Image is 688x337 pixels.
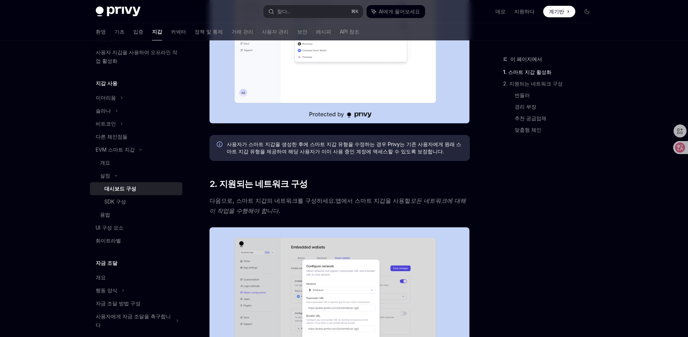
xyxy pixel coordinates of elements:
[355,9,359,14] font: K
[209,197,336,204] font: 다음으로, 스마트 지갑의 네트워크를 구성하세요.
[96,121,116,127] font: 비트코인
[503,80,563,87] font: 2. 지원되는 네트워크 구성
[90,156,182,169] a: 개요
[133,29,143,35] font: 입증
[90,46,182,67] a: 사용자 지갑을 사용하여 오프라인 작업 활성화
[114,29,125,35] font: 기초
[503,69,551,75] font: 1. 스마트 지갑 활성화
[277,8,290,14] font: 찾다...
[340,23,359,40] a: API 참조
[297,29,307,35] font: 보안
[262,23,289,40] a: 사용자 관리
[367,5,425,18] button: AI에게 물어보세요
[96,134,127,140] font: 다른 체인점들
[515,101,598,113] a: 경리 부장
[262,29,289,35] font: 사용자 관리
[96,313,171,328] font: 사용자에게 자금 조달을 촉구합니다
[96,260,117,266] font: 자금 조달
[171,23,186,40] a: 커넥터
[515,127,541,133] font: 맞춤형 체인
[232,29,253,35] font: 거래 관리
[515,92,530,98] font: 번들러
[316,29,331,35] font: 레시피
[297,23,307,40] a: 보안
[96,95,116,101] font: 이더리움
[96,146,135,153] font: EVM 스마트 지갑
[227,141,461,154] font: 사용자가 스마트 지갑을 생성한 후에 스마트 지갑 유형을 수정하는 경우 Privy는 기존 사용자에게 원래 스마트 지갑 유형을 제공하여 해당 사용자가 이미 사용 중인 계정에 액세...
[232,23,253,40] a: 거래 관리
[195,29,223,35] font: 정책 및 통제
[209,197,466,214] font: 모든 네트워크에 대해 이 작업을 수행해야 합니다.
[496,8,506,14] font: 데모
[104,185,136,192] font: 대시보드 구성
[515,124,598,136] a: 맞춤형 체인
[379,8,420,14] font: AI에게 물어보세요
[340,29,359,35] font: API 참조
[133,23,143,40] a: 입증
[515,113,598,124] a: 추천 공급업체
[96,29,106,35] font: 환영
[263,5,363,18] button: 찾다...⌘K
[496,8,506,15] a: 데모
[114,23,125,40] a: 기초
[96,274,106,280] font: 개요
[514,8,535,15] a: 지원하다
[90,234,182,247] a: 화이트라벨
[100,159,110,166] font: 개요
[514,8,535,14] font: 지원하다
[515,104,536,110] font: 경리 부장
[217,141,224,149] svg: 정보
[581,6,593,17] button: 다크 모드 전환
[543,6,575,17] a: 계기반
[96,300,140,306] font: 자금 조달 방법 구성
[195,23,223,40] a: 정책 및 통제
[171,29,186,35] font: 커넥터
[316,23,331,40] a: 레시피
[96,224,124,231] font: UI 구성 요소
[90,297,182,310] a: 자금 조달 방법 구성
[100,211,110,218] font: 용법
[104,198,126,205] font: SDK 구성
[549,8,564,14] font: 계기반
[209,179,308,189] font: 2. 지원되는 네트워크 구성
[90,195,182,208] a: SDK 구성
[90,208,182,221] a: 용법
[96,23,106,40] a: 환영
[336,197,410,204] font: 앱에서 스마트 지갑을 사용할
[90,221,182,234] a: UI 구성 요소
[96,108,111,114] font: 솔라나
[90,182,182,195] a: 대시보드 구성
[96,237,121,244] font: 화이트라벨
[96,80,117,86] font: 지갑 사용
[96,287,117,293] font: 행동 양식
[90,271,182,284] a: 개요
[510,56,542,62] font: 이 페이지에서
[152,29,162,35] font: 지갑
[90,130,182,143] a: 다른 체인점들
[515,89,598,101] a: 번들러
[100,172,110,179] font: 설정
[515,115,546,121] font: 추천 공급업체
[152,23,162,40] a: 지갑
[96,6,140,17] img: 어두운 로고
[351,9,355,14] font: ⌘
[503,66,598,78] a: 1. 스마트 지갑 활성화
[503,78,598,89] a: 2. 지원되는 네트워크 구성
